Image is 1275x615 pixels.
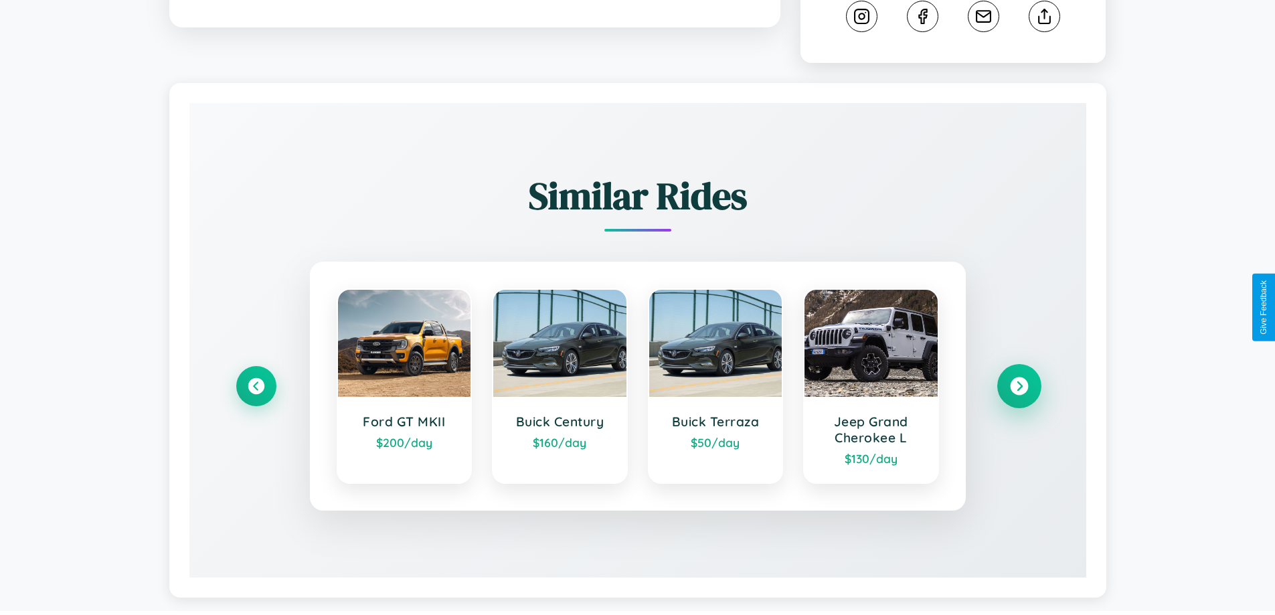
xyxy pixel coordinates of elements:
[492,288,628,484] a: Buick Century$160/day
[351,414,458,430] h3: Ford GT MKII
[507,435,613,450] div: $ 160 /day
[663,435,769,450] div: $ 50 /day
[648,288,784,484] a: Buick Terraza$50/day
[818,414,924,446] h3: Jeep Grand Cherokee L
[507,414,613,430] h3: Buick Century
[351,435,458,450] div: $ 200 /day
[236,170,1039,222] h2: Similar Rides
[663,414,769,430] h3: Buick Terraza
[818,451,924,466] div: $ 130 /day
[337,288,473,484] a: Ford GT MKII$200/day
[803,288,939,484] a: Jeep Grand Cherokee L$130/day
[1259,280,1268,335] div: Give Feedback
